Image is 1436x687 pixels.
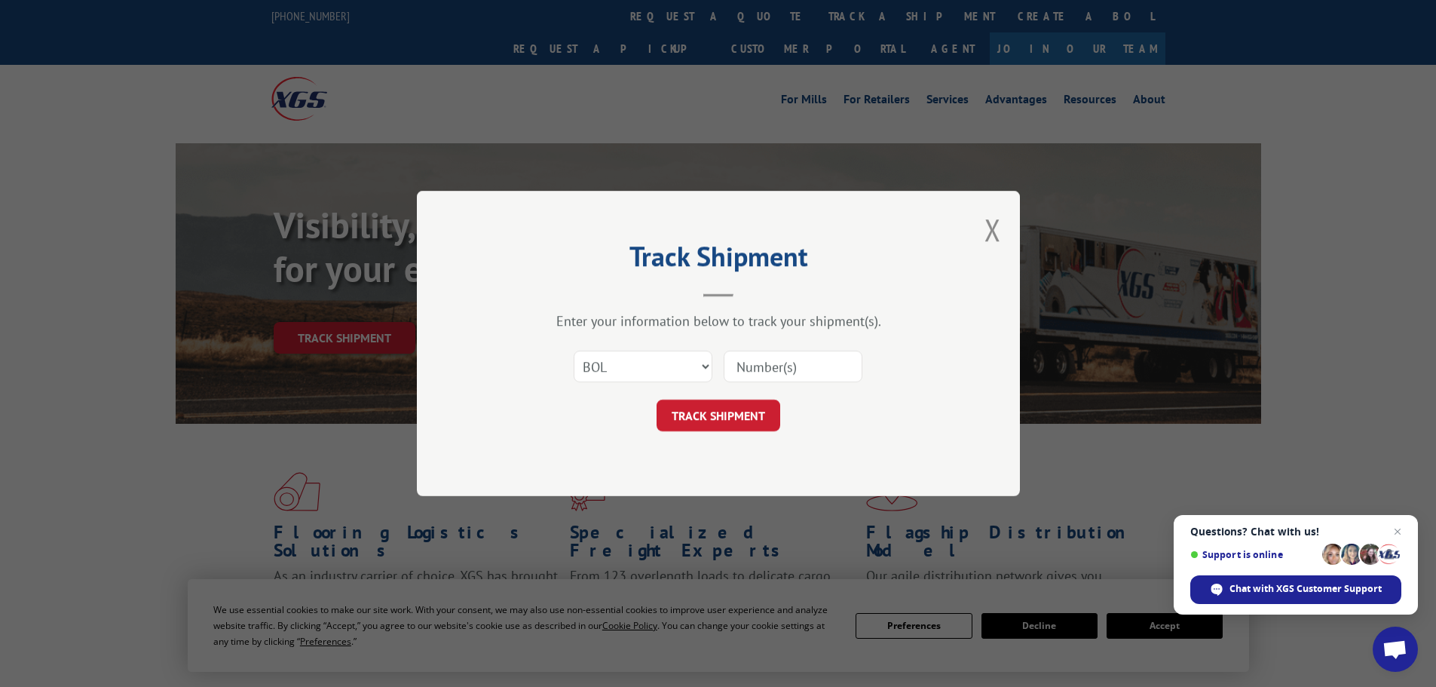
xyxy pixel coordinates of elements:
[1190,526,1401,538] span: Questions? Chat with us!
[724,351,862,382] input: Number(s)
[1190,575,1401,604] div: Chat with XGS Customer Support
[1389,523,1407,541] span: Close chat
[1229,582,1382,596] span: Chat with XGS Customer Support
[492,246,945,274] h2: Track Shipment
[984,210,1001,250] button: Close modal
[1373,627,1418,672] div: Open chat
[492,312,945,330] div: Enter your information below to track your shipment(s).
[1190,549,1317,560] span: Support is online
[657,400,780,431] button: TRACK SHIPMENT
